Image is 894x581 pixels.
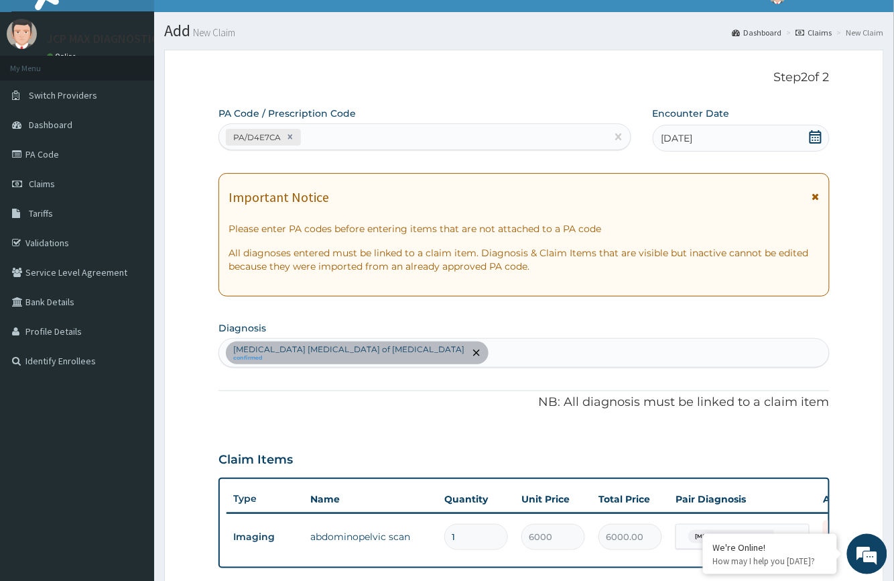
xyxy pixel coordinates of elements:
p: How may I help you today? [713,556,827,567]
h1: Add [164,22,884,40]
label: Diagnosis [218,321,266,335]
span: remove selection option [470,347,483,359]
p: Please enter PA codes before entering items that are not attached to a PA code [229,222,819,235]
p: All diagnoses entered must be linked to a claim item. Diagnosis & Claim Items that are visible bu... [229,246,819,273]
span: [MEDICAL_DATA] [MEDICAL_DATA] of [MEDICAL_DATA] [688,530,860,543]
p: [MEDICAL_DATA] [MEDICAL_DATA] of [MEDICAL_DATA] [233,344,464,355]
td: abdominopelvic scan [304,523,438,550]
span: Claims [29,178,55,190]
span: We're online! [78,169,185,305]
label: Encounter Date [653,107,730,120]
small: confirmed [233,355,464,362]
li: New Claim [834,27,884,38]
a: Online [47,52,79,61]
h3: Claim Items [218,453,293,468]
th: Total Price [592,486,669,513]
th: Pair Diagnosis [669,486,816,513]
div: PA/D4E7CA [229,129,283,145]
p: NB: All diagnosis must be linked to a claim item [218,394,829,411]
th: Type [227,486,304,511]
textarea: Type your message and hit 'Enter' [7,366,255,413]
div: Chat with us now [70,75,225,93]
img: d_794563401_company_1708531726252_794563401 [25,67,54,101]
th: Name [304,486,438,513]
small: New Claim [190,28,235,38]
img: User Image [7,19,37,49]
span: Switch Providers [29,89,97,101]
span: Dashboard [29,119,72,131]
th: Actions [816,486,883,513]
span: [DATE] [661,131,693,145]
p: Step 2 of 2 [218,70,829,85]
div: Minimize live chat window [220,7,252,39]
a: Claims [796,27,832,38]
a: Dashboard [732,27,782,38]
p: JCP MAX DIAGNOSTICS [47,33,165,45]
div: We're Online! [713,541,827,553]
td: Imaging [227,525,304,549]
th: Quantity [438,486,515,513]
th: Unit Price [515,486,592,513]
h1: Important Notice [229,190,329,205]
label: PA Code / Prescription Code [218,107,356,120]
span: Tariffs [29,207,53,219]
